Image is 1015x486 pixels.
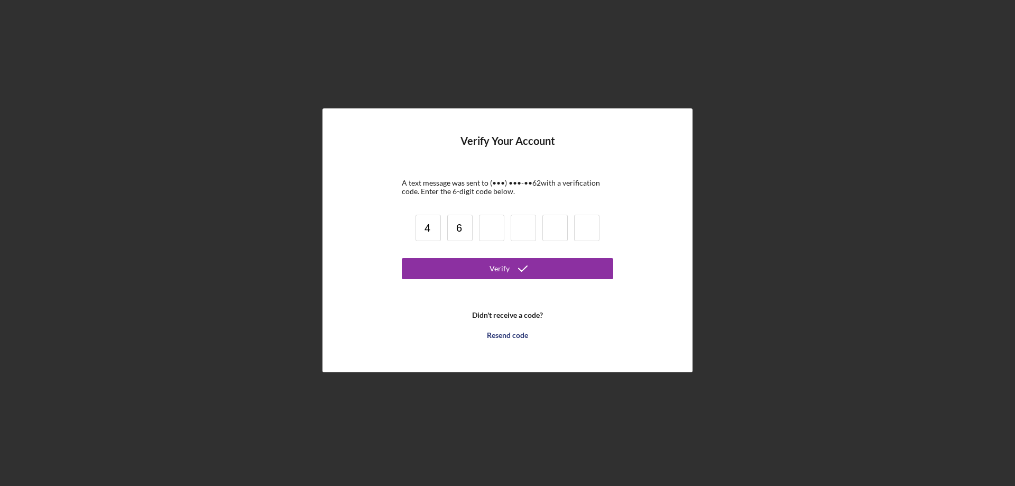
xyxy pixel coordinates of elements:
div: Verify [490,258,510,279]
div: A text message was sent to (•••) •••-•• 62 with a verification code. Enter the 6-digit code below. [402,179,613,196]
button: Resend code [402,325,613,346]
div: Resend code [487,325,528,346]
h4: Verify Your Account [460,135,555,163]
button: Verify [402,258,613,279]
b: Didn't receive a code? [472,311,543,319]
